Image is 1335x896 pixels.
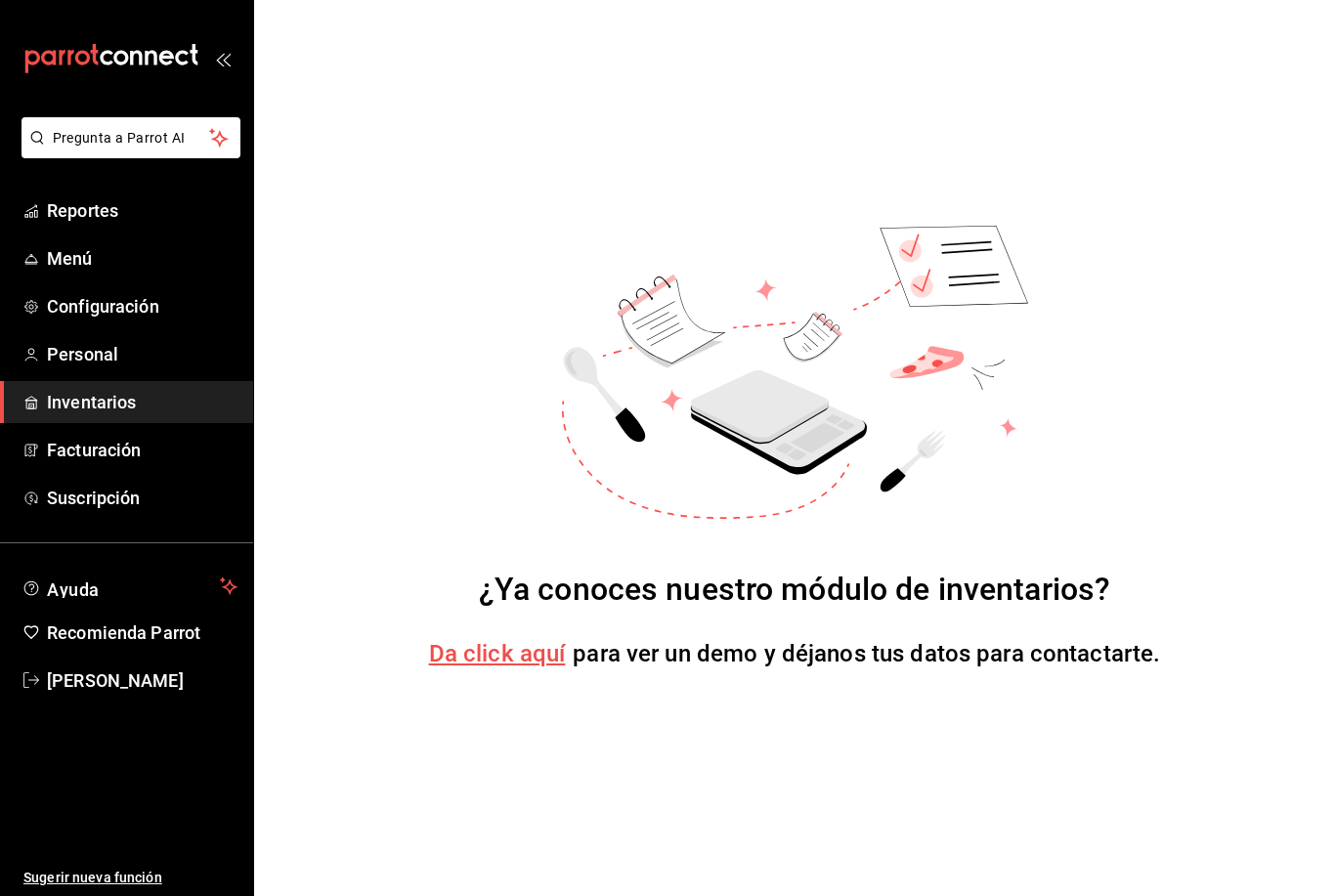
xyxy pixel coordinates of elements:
span: para ver un demo y déjanos tus datos para contactarte. [573,640,1160,667]
span: Personal [47,341,237,367]
button: Pregunta a Parrot AI [22,117,240,158]
button: open_drawer_menu [215,51,231,66]
span: Recomienda Parrot [47,619,237,646]
span: Facturación [47,437,237,463]
div: ¿Ya conoces nuestro módulo de inventarios? [479,566,1111,613]
a: Pregunta a Parrot AI [14,142,240,162]
span: Pregunta a Parrot AI [53,128,210,149]
span: Suscripción [47,485,237,511]
span: Sugerir nueva función [23,868,237,888]
span: Configuración [47,293,237,320]
span: Ayuda [47,575,212,598]
span: Menú [47,245,237,272]
a: Da click aquí [429,640,566,667]
span: Reportes [47,197,237,224]
span: Inventarios [47,389,237,415]
span: [PERSON_NAME] [47,667,237,694]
